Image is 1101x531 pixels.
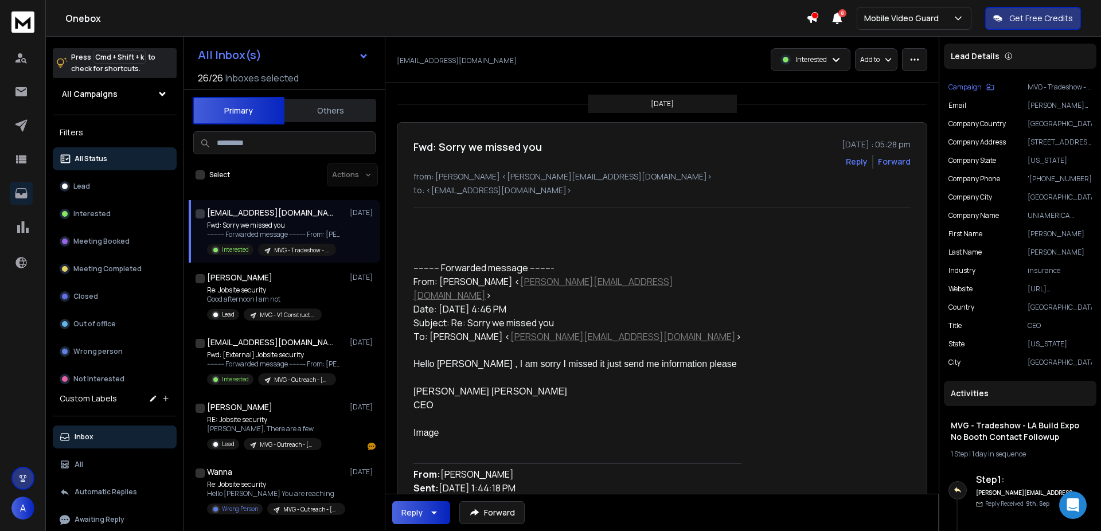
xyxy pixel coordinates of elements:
img: logo [11,11,34,33]
p: [DATE] [350,273,376,282]
p: '[PHONE_NUMBER] [1028,174,1092,183]
span: 1 day in sequence [972,449,1026,459]
p: Company Name [948,211,999,220]
p: [GEOGRAPHIC_DATA] [1028,119,1092,128]
button: Reply [392,501,450,524]
h3: Inboxes selected [225,71,299,85]
div: Reply [401,507,423,518]
p: Company State [948,156,996,165]
div: Activities [944,381,1096,406]
p: Meeting Completed [73,264,142,274]
p: MVG - Outreach - [GEOGRAPHIC_DATA] [274,376,329,384]
h6: Step 1 : [976,473,1076,486]
h3: Filters [53,124,177,140]
p: Awaiting Reply [75,515,124,524]
p: Mobile Video Guard [864,13,943,24]
p: Lead [222,440,235,448]
button: Not Interested [53,368,177,391]
button: Out of office [53,313,177,335]
p: MVG - Tradeshow - LA Build Expo No Booth Contact Followup [274,246,329,255]
p: Website [948,284,973,294]
div: Hello [PERSON_NAME] , I am sorry I missed it just send me information please [413,357,748,371]
div: [PERSON_NAME] [PERSON_NAME] [413,385,748,399]
button: All Status [53,147,177,170]
p: MVG - Outreach - [GEOGRAPHIC_DATA] [283,505,338,514]
button: Awaiting Reply [53,508,177,531]
p: Add to [860,55,880,64]
p: insurance [1028,266,1092,275]
span: 9th, Sep [1026,499,1049,507]
a: [PERSON_NAME][EMAIL_ADDRESS][DOMAIN_NAME] [413,275,673,302]
span: 8 [838,9,846,17]
p: [PERSON_NAME], There are a few [207,424,322,434]
p: CEO [1028,321,1092,330]
p: [PERSON_NAME][EMAIL_ADDRESS][DOMAIN_NAME] [1028,101,1092,110]
button: All Campaigns [53,83,177,106]
p: All Status [75,154,107,163]
h1: All Inbox(s) [198,49,261,61]
p: ---------- Forwarded message --------- From: [PERSON_NAME] [207,360,345,369]
p: Get Free Credits [1009,13,1073,24]
div: Open Intercom Messenger [1059,491,1087,519]
p: Out of office [73,319,116,329]
p: [US_STATE] [1028,339,1092,349]
p: Re: Jobsite security [207,480,345,489]
h1: MVG - Tradeshow - LA Build Expo No Booth Contact Followup [951,420,1090,443]
p: Fwd: [External] Jobsite security [207,350,345,360]
p: Automatic Replies [75,487,137,497]
p: Title [948,321,962,330]
button: Interested [53,202,177,225]
p: [DATE] [350,403,376,412]
p: Country [948,303,974,312]
strong: Sent: [413,482,439,494]
p: RE: Jobsite security [207,415,322,424]
h1: [PERSON_NAME] [207,401,272,413]
h1: [EMAIL_ADDRESS][DOMAIN_NAME] [207,337,333,348]
p: Industry [948,266,975,275]
span: Cmd + Shift + k [93,50,146,64]
p: Reply Received [985,499,1049,508]
button: All Inbox(s) [189,44,378,67]
button: Inbox [53,425,177,448]
p: ---------- Forwarded message --------- From: [PERSON_NAME] [207,230,345,239]
div: To: [PERSON_NAME] < > [413,330,748,343]
p: [URL][DOMAIN_NAME] [1028,284,1092,294]
p: Lead [222,310,235,319]
p: Company Phone [948,174,1000,183]
button: All [53,453,177,476]
button: Lead [53,175,177,198]
div: Image [413,426,748,440]
button: A [11,497,34,520]
button: Meeting Booked [53,230,177,253]
h3: Custom Labels [60,393,117,404]
p: Interested [222,245,249,254]
p: [GEOGRAPHIC_DATA] [1028,303,1092,312]
div: | [951,450,1090,459]
p: Company City [948,193,992,202]
p: MVG - Tradeshow - LA Build Expo No Booth Contact Followup [1028,83,1092,92]
p: Company Country [948,119,1006,128]
div: CEO [413,399,748,412]
button: Wrong person [53,340,177,363]
button: Others [284,98,376,123]
p: [DATE] [651,99,674,108]
p: Wrong Person [222,505,258,513]
p: [GEOGRAPHIC_DATA] [1028,358,1092,367]
p: Campaign [948,83,982,92]
p: Lead Details [951,50,1000,62]
div: Forward [878,156,911,167]
h1: [EMAIL_ADDRESS][DOMAIN_NAME] [207,207,333,218]
h1: Onebox [65,11,806,25]
button: Forward [459,501,525,524]
p: Not Interested [73,374,124,384]
span: 1 Step [951,449,968,459]
h6: [PERSON_NAME][EMAIL_ADDRESS][DOMAIN_NAME] [976,489,1076,497]
p: from: [PERSON_NAME] <[PERSON_NAME][EMAIL_ADDRESS][DOMAIN_NAME]> [413,171,911,182]
p: [EMAIL_ADDRESS][DOMAIN_NAME] [397,56,517,65]
p: [PERSON_NAME] [1028,229,1092,239]
p: Meeting Booked [73,237,130,246]
a: [PERSON_NAME][EMAIL_ADDRESS][DOMAIN_NAME] [510,330,736,343]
